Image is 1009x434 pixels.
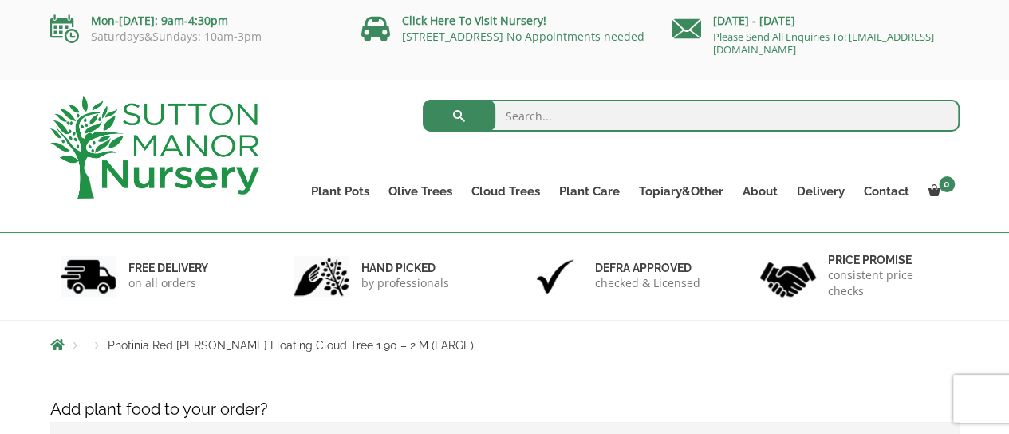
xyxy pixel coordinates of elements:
p: Saturdays&Sundays: 10am-3pm [50,30,337,43]
span: Photinia Red [PERSON_NAME] Floating Cloud Tree 1.90 – 2 M (LARGE) [108,339,474,352]
img: 2.jpg [294,256,349,297]
nav: Breadcrumbs [50,338,960,351]
a: [STREET_ADDRESS] No Appointments needed [402,29,644,44]
p: consistent price checks [828,267,949,299]
p: by professionals [361,275,449,291]
a: Delivery [787,180,854,203]
p: on all orders [128,275,208,291]
h6: Price promise [828,253,949,267]
h6: hand picked [361,261,449,275]
input: Search... [423,100,960,132]
a: Cloud Trees [462,180,550,203]
a: Please Send All Enquiries To: [EMAIL_ADDRESS][DOMAIN_NAME] [713,30,934,57]
h4: Add plant food to your order? [38,397,972,422]
img: 4.jpg [760,252,816,301]
p: checked & Licensed [595,275,700,291]
a: Contact [854,180,919,203]
a: About [733,180,787,203]
h6: Defra approved [595,261,700,275]
img: logo [50,96,259,199]
a: Topiary&Other [629,180,733,203]
p: [DATE] - [DATE] [672,11,960,30]
a: Olive Trees [379,180,462,203]
a: Plant Care [550,180,629,203]
span: 0 [939,176,955,192]
p: Mon-[DATE]: 9am-4:30pm [50,11,337,30]
a: 0 [919,180,960,203]
a: Plant Pots [302,180,379,203]
a: Click Here To Visit Nursery! [402,13,546,28]
img: 1.jpg [61,256,116,297]
img: 3.jpg [527,256,583,297]
h6: FREE DELIVERY [128,261,208,275]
